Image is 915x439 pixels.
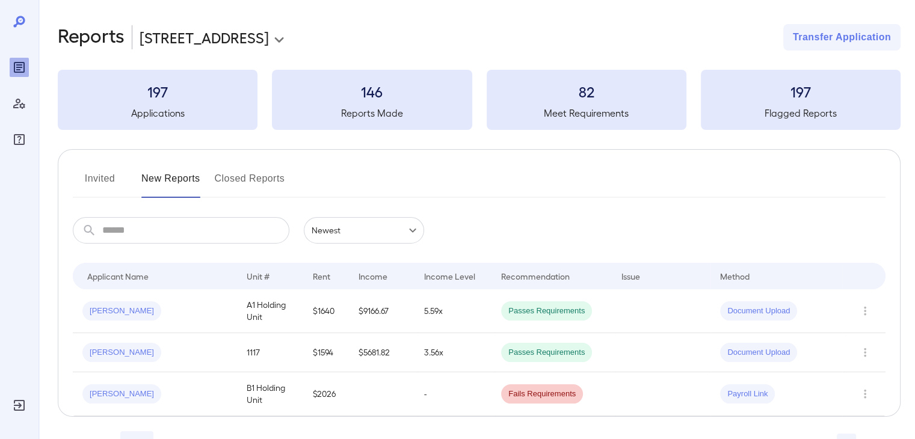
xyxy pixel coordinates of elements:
td: A1 Holding Unit [237,289,303,333]
div: Reports [10,58,29,77]
summary: 197Applications146Reports Made82Meet Requirements197Flagged Reports [58,70,901,130]
div: Manage Users [10,94,29,113]
td: 1117 [237,333,303,372]
button: Closed Reports [215,169,285,198]
button: Row Actions [855,343,875,362]
button: New Reports [141,169,200,198]
td: $5681.82 [349,333,414,372]
h3: 197 [701,82,901,101]
td: $2026 [303,372,350,416]
h5: Flagged Reports [701,106,901,120]
h3: 197 [58,82,257,101]
p: [STREET_ADDRESS] [140,28,269,47]
div: Income [359,269,387,283]
div: Income Level [424,269,475,283]
div: Newest [304,217,424,244]
td: $1594 [303,333,350,372]
div: FAQ [10,130,29,149]
span: Fails Requirements [501,388,583,400]
button: Invited [73,169,127,198]
h5: Reports Made [272,106,472,120]
div: Recommendation [501,269,570,283]
button: Row Actions [855,301,875,321]
div: Unit # [247,269,270,283]
td: $9166.67 [349,289,414,333]
div: Log Out [10,396,29,415]
span: Passes Requirements [501,305,592,317]
td: B1 Holding Unit [237,372,303,416]
span: Document Upload [720,305,797,317]
h5: Meet Requirements [487,106,686,120]
td: $1640 [303,289,350,333]
td: 5.59x [414,289,491,333]
div: Issue [621,269,641,283]
button: Row Actions [855,384,875,404]
h2: Reports [58,24,125,51]
span: [PERSON_NAME] [82,305,161,317]
span: Document Upload [720,347,797,358]
span: [PERSON_NAME] [82,388,161,400]
h3: 82 [487,82,686,101]
button: Transfer Application [783,24,901,51]
span: [PERSON_NAME] [82,347,161,358]
h3: 146 [272,82,472,101]
div: Rent [313,269,332,283]
div: Applicant Name [87,269,149,283]
td: 3.56x [414,333,491,372]
h5: Applications [58,106,257,120]
span: Payroll Link [720,388,775,400]
div: Method [720,269,750,283]
span: Passes Requirements [501,347,592,358]
td: - [414,372,491,416]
